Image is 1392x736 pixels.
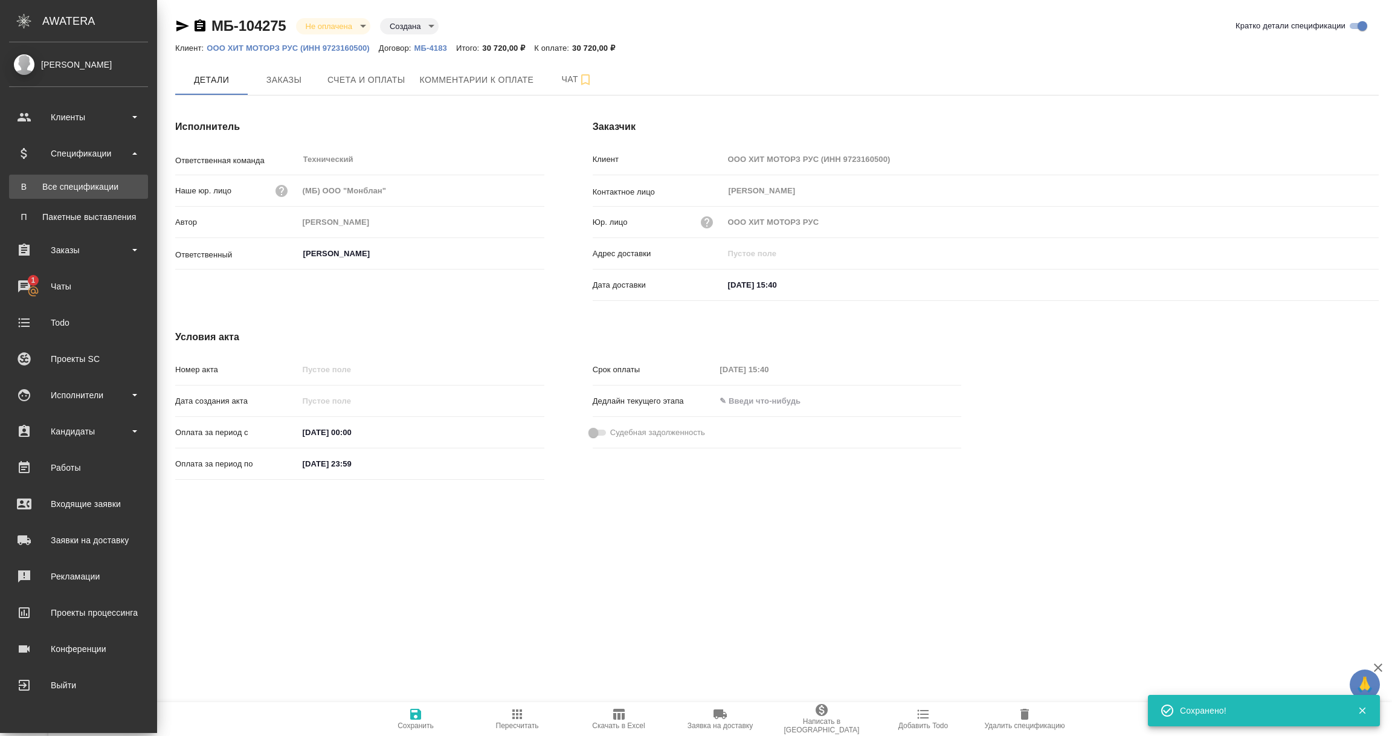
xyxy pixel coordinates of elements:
[414,42,456,53] a: МБ-4183
[593,216,628,228] p: Юр. лицо
[9,350,148,368] div: Проекты SC
[255,73,313,88] span: Заказы
[771,702,872,736] button: Написать в [GEOGRAPHIC_DATA]
[175,458,298,470] p: Оплата за период по
[593,364,716,376] p: Срок оплаты
[298,392,404,410] input: Пустое поле
[3,344,154,374] a: Проекты SC
[688,721,753,730] span: Заявка на доставку
[984,721,1065,730] span: Удалить спецификацию
[175,427,298,439] p: Оплата за период с
[1236,20,1345,32] span: Кратко детали спецификации
[175,44,207,53] p: Клиент:
[898,721,948,730] span: Добавить Todo
[15,211,142,223] div: Пакетные выставления
[398,721,434,730] span: Сохранить
[538,253,540,255] button: Open
[9,314,148,332] div: Todo
[724,150,1379,168] input: Пустое поле
[386,21,424,31] button: Создана
[593,279,724,291] p: Дата доставки
[724,213,1379,231] input: Пустое поле
[548,72,606,87] span: Чат
[9,604,148,622] div: Проекты процессинга
[482,44,534,53] p: 30 720,00 ₽
[715,361,821,378] input: Пустое поле
[175,216,298,228] p: Автор
[175,120,544,134] h4: Исполнитель
[578,73,593,87] svg: Подписаться
[365,702,466,736] button: Сохранить
[24,274,42,286] span: 1
[9,495,148,513] div: Входящие заявки
[379,44,414,53] p: Договор:
[9,386,148,404] div: Исполнители
[3,598,154,628] a: Проекты процессинга
[175,395,298,407] p: Дата создания акта
[9,277,148,295] div: Чаты
[715,392,821,410] input: ✎ Введи что-нибудь
[872,702,974,736] button: Добавить Todo
[9,175,148,199] a: ВВсе спецификации
[302,21,356,31] button: Не оплачена
[175,364,298,376] p: Номер акта
[593,153,724,166] p: Клиент
[9,422,148,441] div: Кандидаты
[572,44,624,53] p: 30 720,00 ₽
[593,248,724,260] p: Адрес доставки
[456,44,482,53] p: Итого:
[9,640,148,658] div: Конференции
[1350,670,1380,700] button: 🙏
[207,42,379,53] a: ООО ХИТ МОТОРЗ РУС (ИНН 9723160500)
[593,120,1379,134] h4: Заказчик
[9,58,148,71] div: [PERSON_NAME]
[9,108,148,126] div: Клиенты
[9,676,148,694] div: Выйти
[496,721,539,730] span: Пересчитать
[669,702,771,736] button: Заявка на доставку
[298,361,544,378] input: Пустое поле
[593,186,724,198] p: Контактное лицо
[9,531,148,549] div: Заявки на доставку
[778,717,865,734] span: Написать в [GEOGRAPHIC_DATA]
[1350,705,1374,716] button: Закрыть
[9,205,148,229] a: ППакетные выставления
[327,73,405,88] span: Счета и оплаты
[3,453,154,483] a: Работы
[380,18,439,34] div: Не оплачена
[610,427,705,439] span: Судебная задолженность
[3,308,154,338] a: Todo
[296,18,370,34] div: Не оплачена
[3,525,154,555] a: Заявки на доставку
[175,249,298,261] p: Ответственный
[534,44,572,53] p: К оплате:
[568,702,669,736] button: Скачать в Excel
[175,155,298,167] p: Ответственная команда
[724,276,830,294] input: ✎ Введи что-нибудь
[182,73,240,88] span: Детали
[9,144,148,163] div: Спецификации
[3,271,154,302] a: 1Чаты
[593,395,716,407] p: Дедлайн текущего этапа
[42,9,157,33] div: AWATERA
[193,19,207,33] button: Скопировать ссылку
[211,18,286,34] a: МБ-104275
[175,330,961,344] h4: Условия акта
[9,567,148,586] div: Рекламации
[1355,672,1375,697] span: 🙏
[15,181,142,193] div: Все спецификации
[3,670,154,700] a: Выйти
[9,459,148,477] div: Работы
[420,73,534,88] span: Комментарии к оплате
[3,634,154,664] a: Конференции
[724,245,1379,262] input: Пустое поле
[298,424,404,441] input: ✎ Введи что-нибудь
[466,702,568,736] button: Пересчитать
[3,489,154,519] a: Входящие заявки
[974,702,1075,736] button: Удалить спецификацию
[207,44,379,53] p: ООО ХИТ МОТОРЗ РУС (ИНН 9723160500)
[175,19,190,33] button: Скопировать ссылку для ЯМессенджера
[298,455,404,473] input: ✎ Введи что-нибудь
[3,561,154,592] a: Рекламации
[9,241,148,259] div: Заказы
